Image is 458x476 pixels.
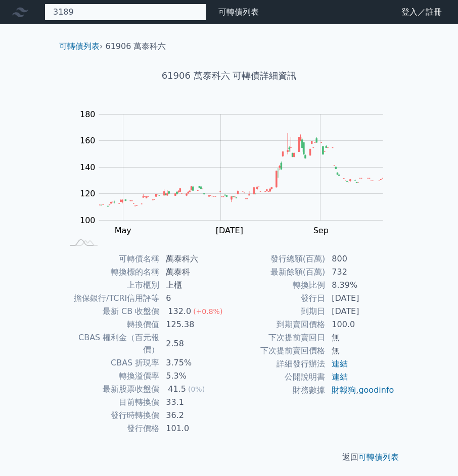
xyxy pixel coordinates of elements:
span: (0%) [188,385,205,393]
td: 732 [326,266,395,279]
td: 無 [326,344,395,357]
tspan: Sep [313,226,328,235]
td: 到期日 [229,305,326,318]
tspan: 120 [80,189,96,198]
tspan: 180 [80,110,96,119]
td: 36.2 [160,409,229,422]
td: 8.39% [326,279,395,292]
div: 132.0 [166,305,193,318]
td: 轉換價值 [63,318,160,331]
a: 財報狗 [332,385,356,395]
td: [DATE] [326,292,395,305]
td: 800 [326,252,395,266]
tspan: [DATE] [215,226,243,235]
h1: 61906 萬泰科六 可轉債詳細資訊 [51,69,407,83]
li: 61906 萬泰科六 [106,40,166,52]
td: 上市櫃別 [63,279,160,292]
td: 3.75% [160,356,229,369]
span: (+0.8%) [193,307,222,315]
td: 6 [160,292,229,305]
td: 發行日 [229,292,326,305]
td: 轉換標的名稱 [63,266,160,279]
td: 擔保銀行/TCRI信用評等 [63,292,160,305]
td: 發行價格 [63,422,160,435]
a: 可轉債列表 [358,452,399,462]
td: 下次提前賣回價格 [229,344,326,357]
tspan: 140 [80,163,96,172]
g: Chart [74,110,398,235]
tspan: 100 [80,216,96,225]
td: 詳細發行辦法 [229,357,326,371]
li: › [59,40,103,52]
td: 發行總額(百萬) [229,252,326,266]
a: goodinfo [358,385,394,395]
td: 到期賣回價格 [229,318,326,331]
td: 目前轉換價 [63,396,160,409]
td: 財務數據 [229,384,326,397]
tspan: 160 [80,136,96,145]
td: 上櫃 [160,279,229,292]
a: 可轉債列表 [218,7,259,17]
td: 100.0 [326,318,395,331]
a: 可轉債列表 [59,41,100,51]
td: 5.3% [160,369,229,383]
a: 連結 [332,372,348,382]
input: 搜尋可轉債 代號／名稱 [44,4,206,21]
td: 萬泰科 [160,266,229,279]
td: 轉換比例 [229,279,326,292]
td: 發行時轉換價 [63,409,160,422]
a: 登入／註冊 [393,4,450,20]
td: 101.0 [160,422,229,435]
td: 轉換溢價率 [63,369,160,383]
td: 最新 CB 收盤價 [63,305,160,318]
a: 連結 [332,359,348,368]
td: 125.38 [160,318,229,331]
td: 無 [326,331,395,344]
td: [DATE] [326,305,395,318]
td: 下次提前賣回日 [229,331,326,344]
td: CBAS 折現率 [63,356,160,369]
div: 41.5 [166,383,188,395]
td: 萬泰科六 [160,252,229,266]
td: 可轉債名稱 [63,252,160,266]
td: , [326,384,395,397]
td: 33.1 [160,396,229,409]
td: 2.58 [160,331,229,356]
td: 最新餘額(百萬) [229,266,326,279]
td: 公開說明書 [229,371,326,384]
td: 最新股票收盤價 [63,383,160,396]
td: CBAS 權利金（百元報價） [63,331,160,356]
p: 返回 [51,451,407,463]
tspan: May [114,226,131,235]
